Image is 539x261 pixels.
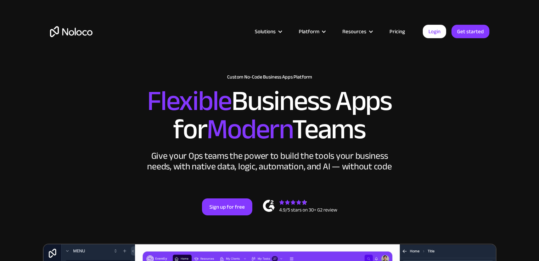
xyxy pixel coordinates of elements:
a: Get started [451,25,489,38]
div: Resources [333,27,381,36]
span: Flexible [147,75,231,127]
a: Login [423,25,446,38]
a: home [50,26,92,37]
h2: Business Apps for Teams [50,87,489,144]
div: Resources [342,27,366,36]
div: Platform [299,27,319,36]
h1: Custom No-Code Business Apps Platform [50,74,489,80]
div: Solutions [246,27,290,36]
div: Give your Ops teams the power to build the tools your business needs, with native data, logic, au... [146,151,394,172]
a: Sign up for free [202,198,252,215]
a: Pricing [381,27,414,36]
div: Solutions [255,27,276,36]
span: Modern [207,103,292,156]
div: Platform [290,27,333,36]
